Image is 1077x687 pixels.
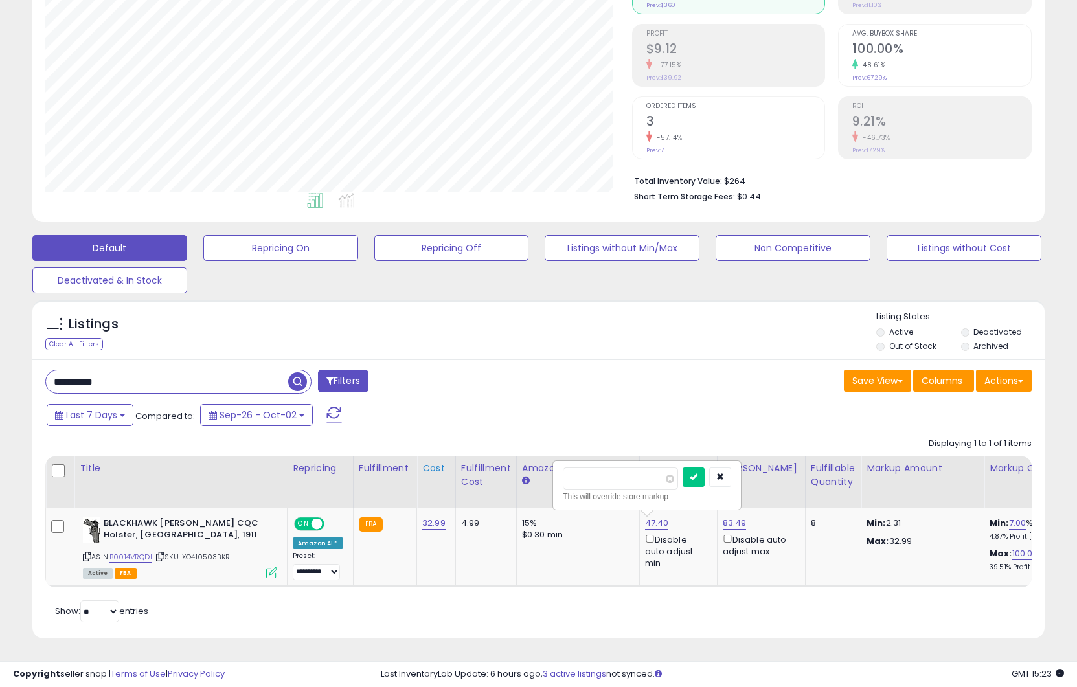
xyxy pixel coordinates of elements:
[323,518,343,529] span: OFF
[634,175,722,186] b: Total Inventory Value:
[852,41,1031,59] h2: 100.00%
[852,74,887,82] small: Prev: 67.29%
[867,535,889,547] strong: Max:
[32,235,187,261] button: Default
[83,568,113,579] span: All listings currently available for purchase on Amazon
[32,267,187,293] button: Deactivated & In Stock
[80,462,282,475] div: Title
[652,60,682,70] small: -77.15%
[858,133,890,142] small: -46.73%
[543,668,606,680] a: 3 active listings
[200,404,313,426] button: Sep-26 - Oct-02
[646,114,825,131] h2: 3
[852,1,881,9] small: Prev: 11.10%
[852,103,1031,110] span: ROI
[844,370,911,392] button: Save View
[858,60,885,70] small: 48.61%
[66,409,117,422] span: Last 7 Days
[723,532,795,557] div: Disable auto adjust max
[723,462,800,475] div: [PERSON_NAME]
[913,370,974,392] button: Columns
[461,462,511,489] div: Fulfillment Cost
[716,235,870,261] button: Non Competitive
[220,409,297,422] span: Sep-26 - Oct-02
[563,490,731,503] div: This will override store markup
[973,326,1022,337] label: Deactivated
[645,517,669,530] a: 47.40
[422,462,450,475] div: Cost
[318,370,368,392] button: Filters
[646,146,664,154] small: Prev: 7
[293,462,348,475] div: Repricing
[645,532,707,570] div: Disable auto adjust min
[522,475,530,487] small: Amazon Fees.
[381,668,1064,681] div: Last InventoryLab Update: 6 hours ago, not synced.
[867,517,974,529] p: 2.31
[293,537,343,549] div: Amazon AI *
[634,191,735,202] b: Short Term Storage Fees:
[973,341,1008,352] label: Archived
[652,133,683,142] small: -57.14%
[867,462,979,475] div: Markup Amount
[359,517,383,532] small: FBA
[69,315,119,333] h5: Listings
[634,172,1022,188] li: $264
[889,326,913,337] label: Active
[922,374,962,387] span: Columns
[852,30,1031,38] span: Avg. Buybox Share
[867,535,974,547] p: 32.99
[723,517,747,530] a: 83.49
[646,41,825,59] h2: $9.12
[168,668,225,680] a: Privacy Policy
[83,517,100,543] img: 413tu3Sw6hL._SL40_.jpg
[45,338,103,350] div: Clear All Filters
[13,668,225,681] div: seller snap | |
[737,190,761,203] span: $0.44
[811,517,851,529] div: 8
[646,30,825,38] span: Profit
[154,552,230,562] span: | SKU: XO410503BKR
[990,517,1009,529] b: Min:
[545,235,699,261] button: Listings without Min/Max
[422,517,446,530] a: 32.99
[929,438,1032,450] div: Displaying 1 to 1 of 1 items
[522,517,629,529] div: 15%
[1009,517,1026,530] a: 7.00
[359,462,411,475] div: Fulfillment
[55,605,148,617] span: Show: entries
[522,529,629,541] div: $0.30 min
[135,410,195,422] span: Compared to:
[104,517,261,545] b: BLACKHAWK [PERSON_NAME] CQC Holster, [GEOGRAPHIC_DATA], 1911
[47,404,133,426] button: Last 7 Days
[13,668,60,680] strong: Copyright
[295,518,312,529] span: ON
[115,568,137,579] span: FBA
[811,462,856,489] div: Fulfillable Quantity
[83,517,277,578] div: ASIN:
[889,341,936,352] label: Out of Stock
[1012,668,1064,680] span: 2025-10-10 15:23 GMT
[976,370,1032,392] button: Actions
[852,114,1031,131] h2: 9.21%
[461,517,506,529] div: 4.99
[867,517,886,529] strong: Min:
[374,235,529,261] button: Repricing Off
[203,235,358,261] button: Repricing On
[990,547,1012,559] b: Max:
[1012,547,1038,560] a: 100.00
[646,103,825,110] span: Ordered Items
[111,668,166,680] a: Terms of Use
[109,552,152,563] a: B0014VRQDI
[522,462,634,475] div: Amazon Fees
[876,311,1045,323] p: Listing States:
[646,74,681,82] small: Prev: $39.92
[887,235,1041,261] button: Listings without Cost
[646,1,675,9] small: Prev: $360
[293,552,343,581] div: Preset:
[852,146,885,154] small: Prev: 17.29%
